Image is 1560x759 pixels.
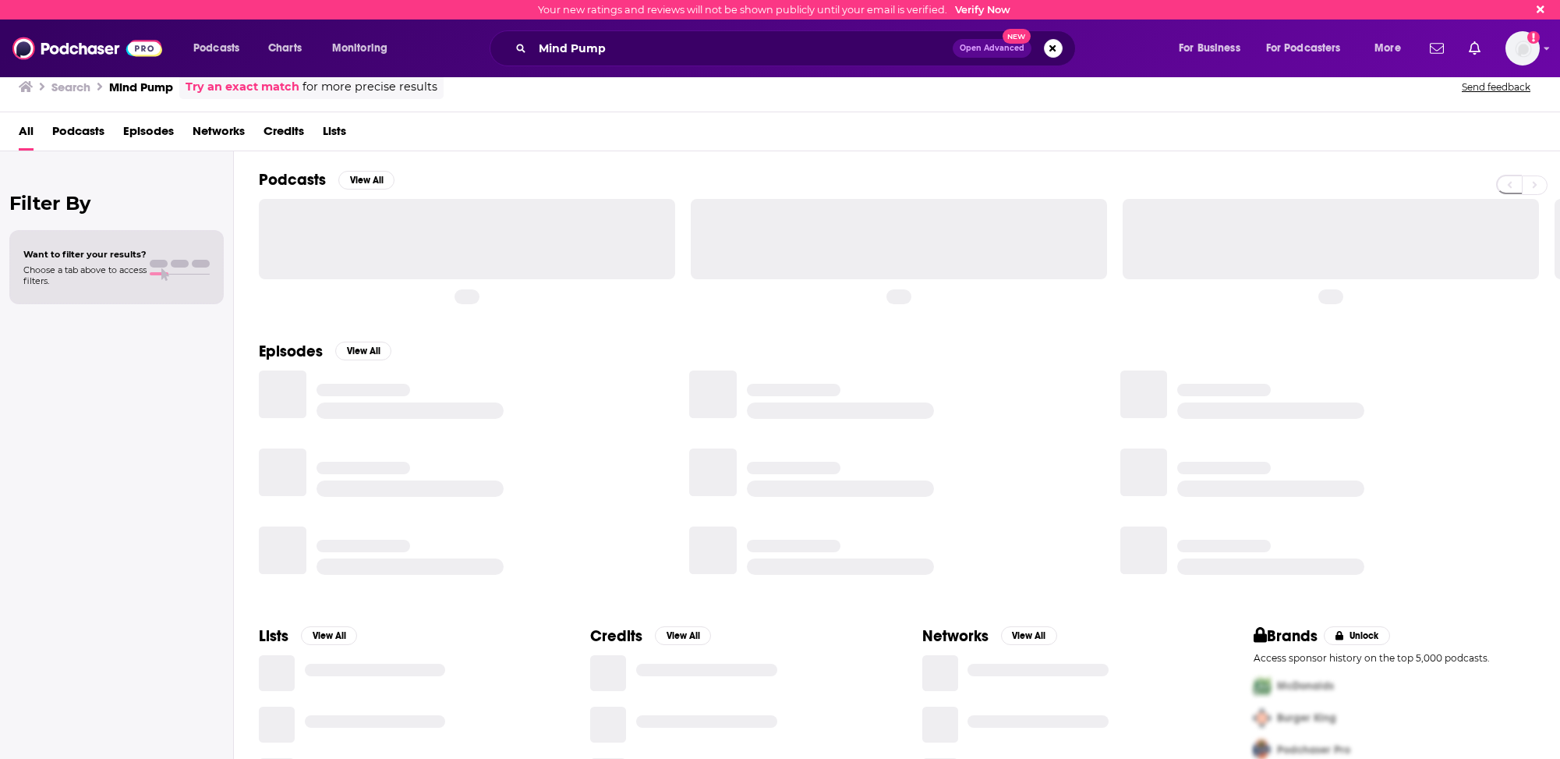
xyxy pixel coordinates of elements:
[1277,711,1336,725] span: Burger King
[259,626,357,646] a: ListsView All
[1247,702,1277,734] img: Second Pro Logo
[302,78,437,96] span: for more precise results
[1505,31,1540,66] img: User Profile
[52,119,104,151] a: Podcasts
[12,34,162,63] img: Podchaser - Follow, Share and Rate Podcasts
[504,30,1091,66] div: Search podcasts, credits, & more...
[259,342,323,361] h2: Episodes
[335,342,391,360] button: View All
[109,80,173,94] h3: Mind Pump
[532,36,953,61] input: Search podcasts, credits, & more...
[23,264,147,286] span: Choose a tab above to access filters.
[338,171,394,190] button: View All
[1003,29,1031,44] span: New
[259,170,394,190] a: PodcastsView All
[259,342,391,361] a: EpisodesView All
[193,119,245,151] a: Networks
[332,37,387,59] span: Monitoring
[1254,652,1535,664] p: Access sponsor history on the top 5,000 podcasts.
[922,626,989,646] h2: Networks
[1364,36,1420,61] button: open menu
[590,626,642,646] h2: Credits
[264,119,304,151] a: Credits
[960,44,1024,52] span: Open Advanced
[193,37,239,59] span: Podcasts
[590,626,711,646] a: CreditsView All
[259,170,326,190] h2: Podcasts
[186,78,299,96] a: Try an exact match
[1001,626,1057,645] button: View All
[258,36,311,61] a: Charts
[9,192,224,215] h2: Filter By
[23,249,147,260] span: Want to filter your results?
[922,626,1057,646] a: NetworksView All
[1324,626,1390,645] button: Unlock
[953,39,1031,58] button: Open AdvancedNew
[1247,670,1277,702] img: First Pro Logo
[1168,36,1260,61] button: open menu
[1505,31,1540,66] span: Logged in as BretAita
[1179,37,1240,59] span: For Business
[1424,35,1450,62] a: Show notifications dropdown
[1277,679,1334,693] span: McDonalds
[123,119,174,151] a: Episodes
[19,119,34,151] a: All
[1277,743,1350,757] span: Podchaser Pro
[321,36,408,61] button: open menu
[323,119,346,151] a: Lists
[1457,80,1535,94] button: Send feedback
[268,37,302,59] span: Charts
[51,80,90,94] h3: Search
[301,626,357,645] button: View All
[259,626,288,646] h2: Lists
[955,4,1010,16] a: Verify Now
[655,626,711,645] button: View All
[1266,37,1341,59] span: For Podcasters
[1527,31,1540,44] svg: Email not verified
[1374,37,1401,59] span: More
[538,4,1010,16] div: Your new ratings and reviews will not be shown publicly until your email is verified.
[1463,35,1487,62] a: Show notifications dropdown
[182,36,260,61] button: open menu
[1254,626,1318,646] h2: Brands
[1256,36,1364,61] button: open menu
[1505,31,1540,66] button: Show profile menu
